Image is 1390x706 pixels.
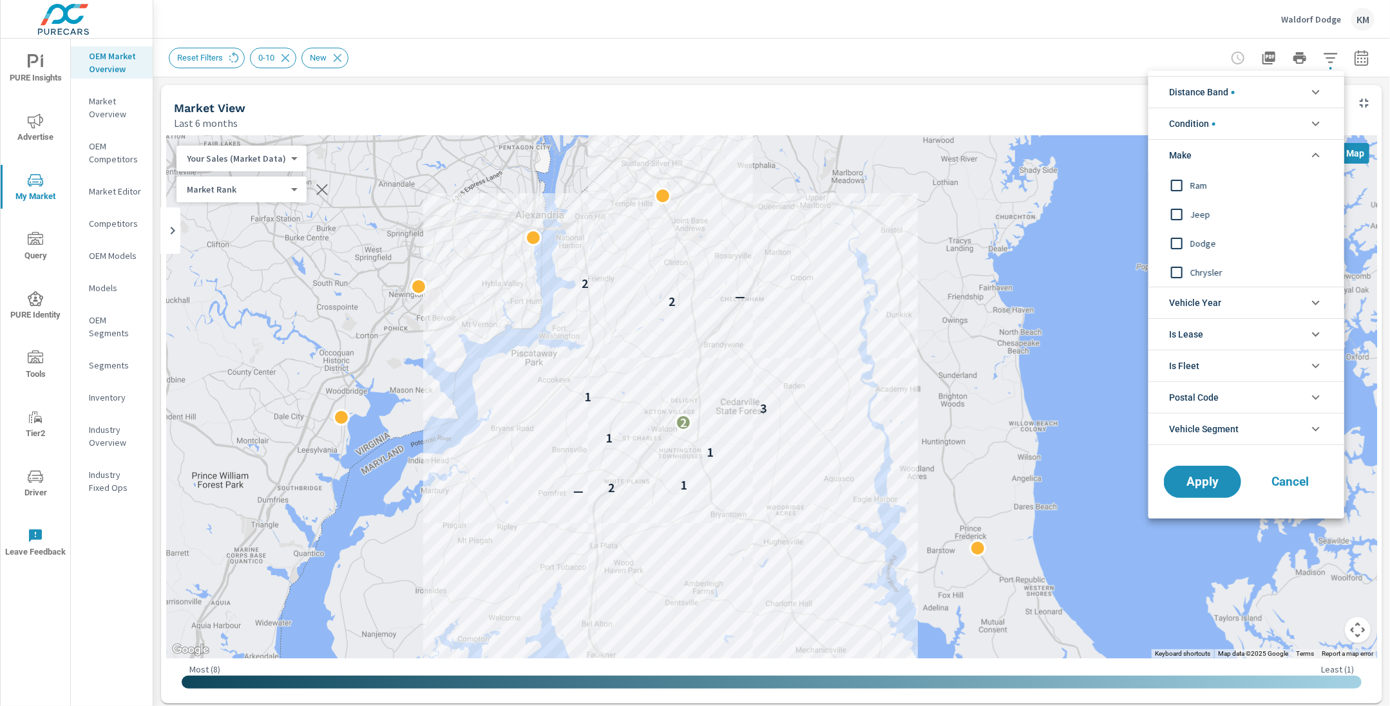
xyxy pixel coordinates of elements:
span: Dodge [1190,236,1331,251]
span: Is Fleet [1169,350,1199,381]
span: Jeep [1190,207,1331,222]
div: Jeep [1148,200,1342,229]
span: Distance Band [1169,77,1235,108]
span: Chrysler [1190,265,1331,280]
span: Postal Code [1169,382,1219,413]
div: Chrysler [1148,258,1342,287]
button: Apply [1164,466,1241,498]
div: Dodge [1148,229,1342,258]
span: Vehicle Segment [1169,414,1239,444]
span: Is Lease [1169,319,1203,350]
ul: filter options [1148,71,1344,450]
span: Apply [1177,476,1228,488]
span: Ram [1190,178,1331,193]
div: Ram [1148,171,1342,200]
span: Cancel [1264,476,1316,488]
span: Condition [1169,108,1215,139]
button: Cancel [1252,466,1329,498]
span: Vehicle Year [1169,287,1221,318]
span: Make [1169,140,1192,171]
